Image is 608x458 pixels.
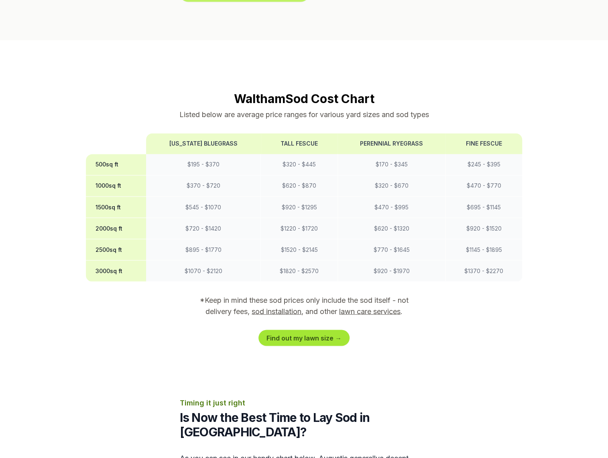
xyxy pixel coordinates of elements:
[261,197,338,218] td: $ 920 - $ 1295
[146,239,261,260] td: $ 895 - $ 1770
[445,218,522,239] td: $ 920 - $ 1520
[445,239,522,260] td: $ 1145 - $ 1895
[338,175,445,197] td: $ 320 - $ 670
[146,133,261,154] th: [US_STATE] Bluegrass
[338,197,445,218] td: $ 470 - $ 995
[338,260,445,282] td: $ 920 - $ 1970
[338,218,445,239] td: $ 620 - $ 1320
[338,239,445,260] td: $ 770 - $ 1645
[445,175,522,197] td: $ 470 - $ 770
[339,307,401,315] a: lawn care services
[258,330,350,346] a: Find out my lawn size →
[86,197,146,218] th: 1500 sq ft
[146,260,261,282] td: $ 1070 - $ 2120
[445,154,522,175] td: $ 245 - $ 395
[86,154,146,175] th: 500 sq ft
[252,307,301,315] a: sod installation
[261,154,338,175] td: $ 320 - $ 445
[86,175,146,197] th: 1000 sq ft
[86,239,146,260] th: 2500 sq ft
[338,154,445,175] td: $ 170 - $ 345
[261,133,338,154] th: Tall Fescue
[146,175,261,197] td: $ 370 - $ 720
[261,260,338,282] td: $ 1820 - $ 2570
[146,197,261,218] td: $ 545 - $ 1070
[445,260,522,282] td: $ 1370 - $ 2270
[338,133,445,154] th: Perennial Ryegrass
[86,260,146,282] th: 3000 sq ft
[180,410,429,439] h2: Is Now the Best Time to Lay Sod in [GEOGRAPHIC_DATA]?
[86,109,523,120] p: Listed below are average price ranges for various yard sizes and sod types
[86,91,523,106] h2: Waltham Sod Cost Chart
[261,218,338,239] td: $ 1220 - $ 1720
[445,133,522,154] th: Fine Fescue
[261,239,338,260] td: $ 1520 - $ 2145
[261,175,338,197] td: $ 620 - $ 870
[189,294,420,317] p: *Keep in mind these sod prices only include the sod itself - not delivery fees, , and other .
[146,154,261,175] td: $ 195 - $ 370
[445,197,522,218] td: $ 695 - $ 1145
[86,218,146,239] th: 2000 sq ft
[146,218,261,239] td: $ 720 - $ 1420
[180,397,429,408] p: Timing it just right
